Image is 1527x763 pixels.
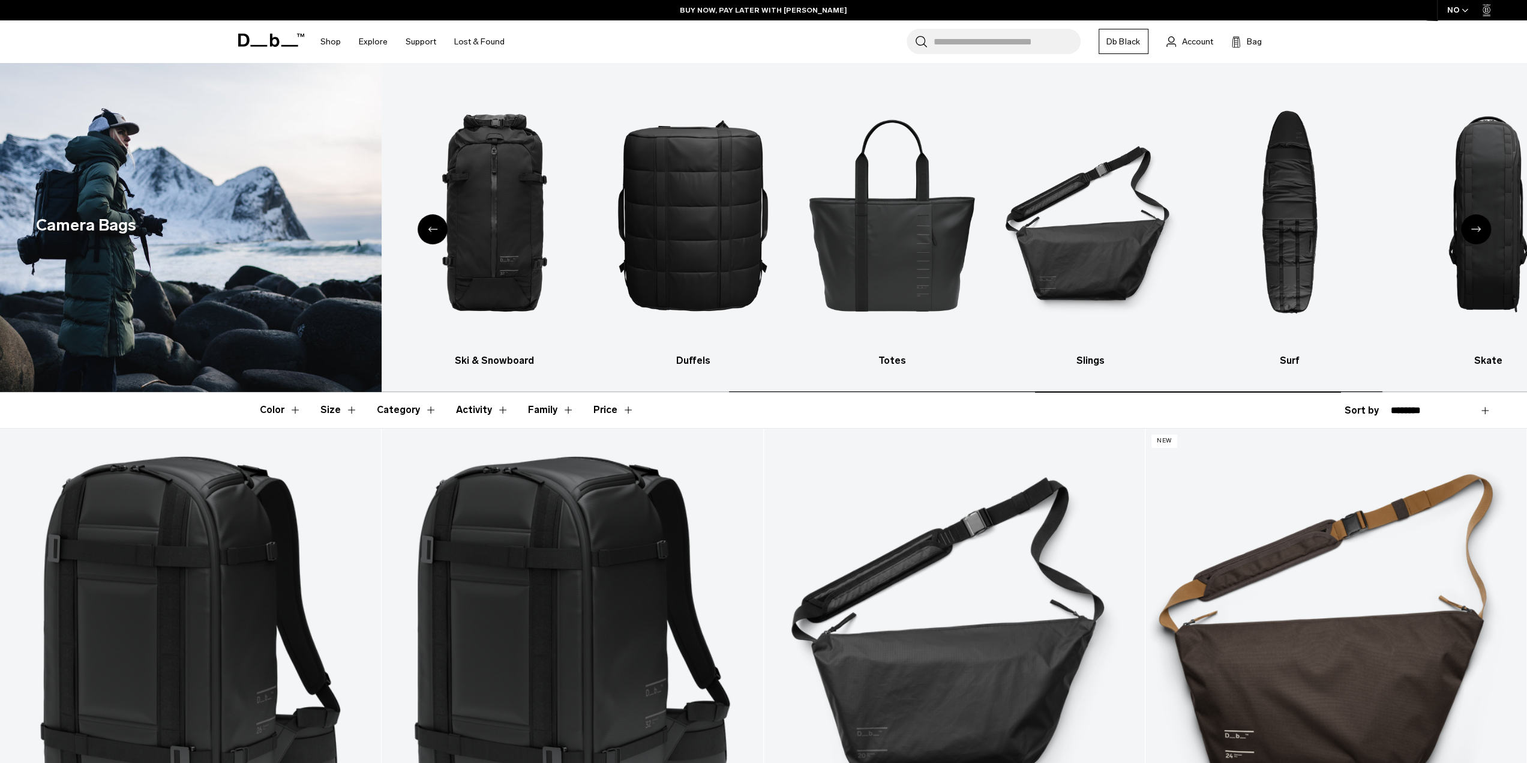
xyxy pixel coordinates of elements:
li: 6 / 10 [803,81,980,368]
h3: Surf [1201,354,1378,368]
a: Db Luggage [207,81,385,368]
button: Toggle Filter [260,393,301,427]
a: Account [1166,34,1213,49]
a: Lost & Found [454,20,505,63]
button: Toggle Filter [377,393,437,427]
button: Toggle Price [593,393,634,427]
li: 5 / 10 [604,81,782,368]
a: Db Totes [803,81,980,368]
p: New [1151,435,1177,447]
a: Db Slings [1002,81,1180,368]
img: Db [1002,81,1180,348]
a: Explore [359,20,388,63]
li: 3 / 10 [207,81,385,368]
h1: Camera Bags [36,213,136,238]
img: Db [207,81,385,348]
a: Db Black [1099,29,1148,54]
a: BUY NOW, PAY LATER WITH [PERSON_NAME] [680,5,847,16]
button: Toggle Filter [528,393,574,427]
a: Shop [320,20,341,63]
img: Db [406,81,583,348]
img: Db [803,81,980,348]
div: Previous slide [418,214,448,244]
h3: Luggage [207,354,385,368]
span: Bag [1247,35,1262,48]
a: Db Duffels [604,81,782,368]
li: 8 / 10 [1201,81,1378,368]
nav: Main Navigation [311,20,514,63]
h3: Totes [803,354,980,368]
div: Next slide [1461,214,1491,244]
h3: Ski & Snowboard [406,354,583,368]
li: 4 / 10 [406,81,583,368]
button: Toggle Filter [456,393,509,427]
button: Toggle Filter [320,393,358,427]
img: Db [604,81,782,348]
span: Account [1182,35,1213,48]
a: Db Ski & Snowboard [406,81,583,368]
h3: Slings [1002,354,1180,368]
button: Bag [1231,34,1262,49]
a: Db Surf [1201,81,1378,368]
h3: Duffels [604,354,782,368]
a: Support [406,20,436,63]
img: Db [1201,81,1378,348]
li: 7 / 10 [1002,81,1180,368]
